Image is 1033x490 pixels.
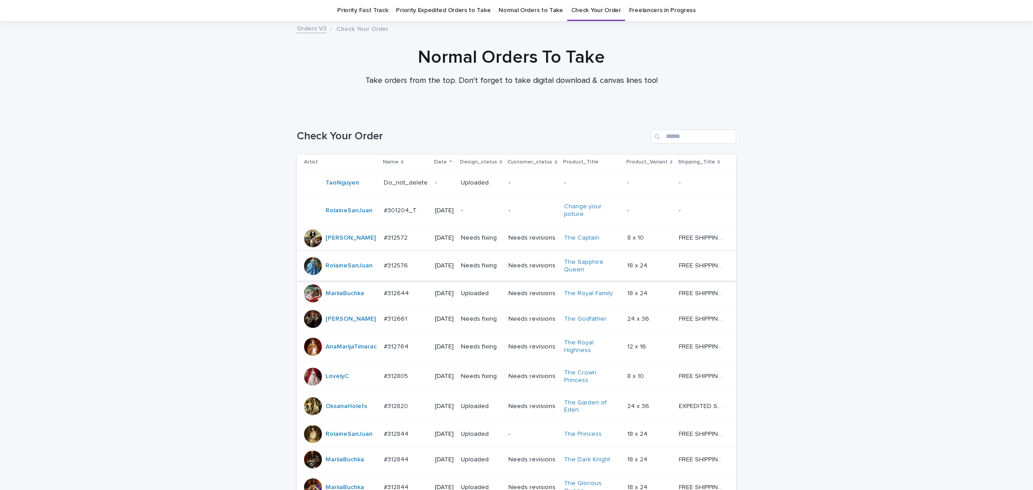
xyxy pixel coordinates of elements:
[460,157,497,167] p: Design_status
[564,399,620,414] a: The Garden of Eden
[297,332,736,362] tr: AnaMarijaTimarac #312764#312764 [DATE]Needs fixingNeeds revisionsThe Royal Highness 12 x 1612 x 1...
[564,456,610,464] a: The Dark Knight
[563,157,599,167] p: Product_Title
[627,314,651,323] p: 24 x 36
[627,260,649,270] p: 18 x 24
[508,207,556,215] p: -
[627,341,648,351] p: 12 x 16
[679,232,724,242] p: FREE SHIPPING - preview in 1-2 business days, after your approval delivery will take 5-10 b.d.
[297,130,647,143] h1: Check Your Order
[627,232,646,242] p: 8 x 10
[564,258,620,274] a: The Sapphire Queen
[297,361,736,391] tr: LovelyC #312805#312805 [DATE]Needs fixingNeeds revisionsThe Crown Princess 8 x 108 x 10 FREE SHIP...
[383,157,399,167] p: Name
[384,314,409,323] p: #312661
[332,76,691,86] p: Take orders from the top. Don't forget to take digital download & canvas lines too!
[508,403,556,410] p: Needs revisions
[384,260,410,270] p: #312576
[564,339,620,354] a: The Royal Highness
[384,177,430,187] p: Do_not_delete
[292,47,731,68] h1: Normal Orders To Take
[384,454,410,464] p: #312844
[435,234,454,242] p: [DATE]
[326,456,364,464] a: MariiaBuchka
[508,157,552,167] p: Customer_status
[297,23,326,33] a: Orders V3
[384,341,410,351] p: #312764
[679,341,724,351] p: FREE SHIPPING - preview in 1-2 business days, after your approval delivery will take 5-10 b.d.
[626,157,668,167] p: Product_Variant
[384,205,418,215] p: #301204_T
[384,288,411,297] p: #312644
[679,454,724,464] p: FREE SHIPPING - preview in 1-2 business days, after your approval delivery will take 5-10 b.d.
[435,315,454,323] p: [DATE]
[627,288,649,297] p: 18 x 24
[679,371,724,380] p: FREE SHIPPING - preview in 1-2 business days, after your approval delivery will take 5-10 b.d.
[384,371,410,380] p: #312805
[461,207,501,215] p: -
[679,205,682,215] p: -
[679,177,682,187] p: -
[461,179,501,187] p: Uploaded
[508,315,556,323] p: Needs revisions
[336,23,388,33] p: Check Your Order
[435,207,454,215] p: [DATE]
[564,234,599,242] a: The Captain
[297,447,736,473] tr: MariiaBuchka #312844#312844 [DATE]UploadedNeeds revisionsThe Dark Knight 18 x 2418 x 24 FREE SHIP...
[564,179,620,187] p: -
[297,225,736,251] tr: [PERSON_NAME] #312572#312572 [DATE]Needs fixingNeeds revisionsThe Captain 8 x 108 x 10 FREE SHIPP...
[326,234,376,242] a: [PERSON_NAME]
[461,403,501,410] p: Uploaded
[627,401,651,410] p: 24 x 36
[434,157,447,167] p: Date
[435,290,454,297] p: [DATE]
[461,234,501,242] p: Needs fixing
[679,401,724,410] p: EXPEDITED SHIPPING - preview in 1 business day; delivery up to 5 business days after your approval.
[384,401,410,410] p: #312820
[508,373,556,380] p: Needs revisions
[297,170,736,196] tr: TaoNguyen Do_not_deleteDo_not_delete -Uploaded---- --
[508,262,556,270] p: Needs revisions
[461,315,501,323] p: Needs fixing
[508,430,556,438] p: -
[679,429,724,438] p: FREE SHIPPING - preview in 1-2 business days, after your approval delivery will take 5-10 b.d.
[508,343,556,351] p: Needs revisions
[461,373,501,380] p: Needs fixing
[627,177,631,187] p: -
[627,454,649,464] p: 18 x 24
[326,343,377,351] a: AnaMarijaTimarac
[326,373,349,380] a: LovelyC
[297,421,736,447] tr: RolaineSanJuan #312844#312844 [DATE]Uploaded-The Princess 18 x 2418 x 24 FREE SHIPPING - preview ...
[326,430,373,438] a: RolaineSanJuan
[461,262,501,270] p: Needs fixing
[461,343,501,351] p: Needs fixing
[508,290,556,297] p: Needs revisions
[326,207,373,215] a: RolaineSanJuan
[461,290,501,297] p: Uploaded
[679,288,724,297] p: FREE SHIPPING - preview in 1-2 business days, after your approval delivery will take 5-10 b.d.
[304,157,318,167] p: Artist
[297,281,736,306] tr: MariiaBuchka #312644#312644 [DATE]UploadedNeeds revisionsThe Royal Family 18 x 2418 x 24 FREE SHI...
[461,430,501,438] p: Uploaded
[679,260,724,270] p: FREE SHIPPING - preview in 1-2 business days, after your approval delivery will take 5-10 b.d.
[435,179,454,187] p: -
[326,315,376,323] a: [PERSON_NAME]
[435,343,454,351] p: [DATE]
[326,403,367,410] a: OksanaHolets
[326,262,373,270] a: RolaineSanJuan
[508,456,556,464] p: Needs revisions
[435,262,454,270] p: [DATE]
[297,391,736,421] tr: OksanaHolets #312820#312820 [DATE]UploadedNeeds revisionsThe Garden of Eden 24 x 3624 x 36 EXPEDI...
[651,129,736,144] input: Search
[564,203,620,218] a: Change your picture
[384,232,409,242] p: #312572
[326,290,364,297] a: MariiaBuchka
[564,315,607,323] a: The Godfather
[435,373,454,380] p: [DATE]
[508,179,556,187] p: -
[435,403,454,410] p: [DATE]
[678,157,715,167] p: Shipping_Title
[564,290,613,297] a: The Royal Family
[297,306,736,332] tr: [PERSON_NAME] #312661#312661 [DATE]Needs fixingNeeds revisionsThe Godfather 24 x 3624 x 36 FREE S...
